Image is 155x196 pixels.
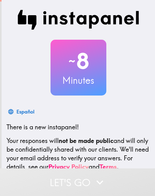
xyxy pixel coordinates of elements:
[7,123,79,131] span: There is a new instapanel!
[51,74,106,87] h3: Minutes
[51,48,106,74] h2: 8
[7,136,150,171] p: Your responses will and will only be confidentially shared with our clients. We'll need your emai...
[48,163,89,171] a: Privacy Policy
[100,163,117,171] a: Terms
[59,137,113,145] b: not be made public
[16,107,34,116] div: Español
[7,105,37,118] button: Español
[68,52,76,70] span: ~
[18,10,139,30] img: Instapanel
